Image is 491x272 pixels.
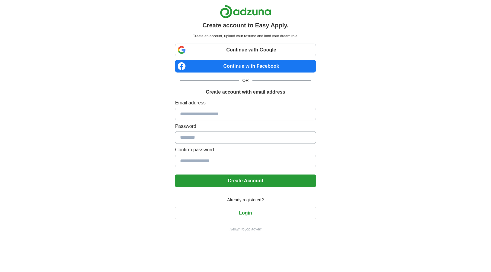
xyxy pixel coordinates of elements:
button: Login [175,207,316,219]
h1: Create account with email address [206,88,285,96]
a: Return to job advert [175,227,316,232]
label: Email address [175,99,316,107]
label: Password [175,123,316,130]
span: OR [239,77,252,84]
img: Adzuna logo [220,5,271,18]
label: Confirm password [175,146,316,153]
button: Create Account [175,175,316,187]
p: Create an account, upload your resume and land your dream role. [176,33,315,39]
a: Login [175,210,316,215]
h1: Create account to Easy Apply. [202,21,289,30]
span: Already registered? [223,197,267,203]
a: Continue with Google [175,44,316,56]
a: Continue with Facebook [175,60,316,73]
